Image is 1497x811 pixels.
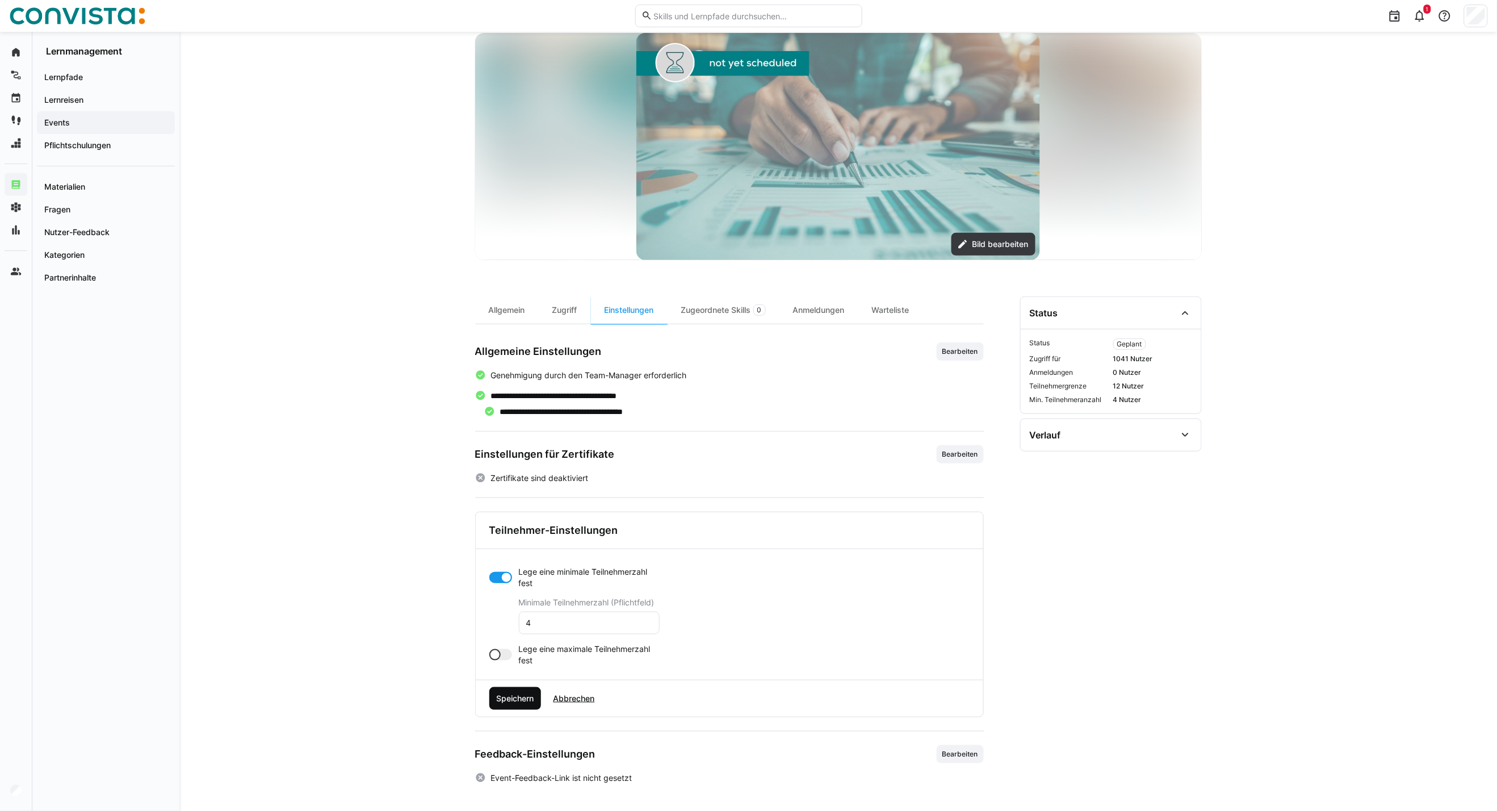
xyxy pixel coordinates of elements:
span: 1 [1426,6,1429,12]
button: Bearbeiten [937,745,984,763]
button: Bearbeiten [937,445,984,463]
p: Event-Feedback-Link ist nicht gesetzt [490,772,632,784]
span: 1041 Nutzer [1113,354,1192,363]
span: Teilnehmergrenze [1030,382,1109,391]
span: Bearbeiten [941,347,979,356]
div: Zugeordnete Skills [668,296,779,324]
div: Status [1030,307,1058,319]
div: Allgemein [475,296,539,324]
button: Speichern [489,687,542,710]
span: 12 Nutzer [1113,382,1192,391]
span: Bild bearbeiten [970,239,1030,250]
span: 0 Nutzer [1113,368,1192,377]
div: Verlauf [1030,429,1061,441]
div: Zugriff [539,296,591,324]
p: Genehmigung durch den Team-Manager erforderlich [490,370,686,381]
button: Bild bearbeiten [951,233,1035,256]
span: 4 Nutzer [1113,395,1192,404]
span: Lege eine maximale Teilnehmerzahl fest [519,643,660,666]
span: Minimale Teilnehmerzahl (Pflichtfeld) [519,598,655,607]
div: Anmeldungen [779,296,858,324]
span: Bearbeiten [941,750,979,759]
div: Einstellungen [591,296,668,324]
span: Bearbeiten [941,450,979,459]
input: Skills und Lernpfade durchsuchen… [652,11,856,21]
span: Geplant [1117,340,1142,349]
button: Bearbeiten [937,342,984,361]
span: Speichern [494,693,535,704]
span: 0 [757,306,762,315]
span: Zugriff für [1030,354,1109,363]
span: Status [1030,338,1109,350]
span: Min. Teilnehmeranzahl [1030,395,1109,404]
h3: Teilnehmer-Einstellungen [489,524,618,537]
div: Warteliste [858,296,923,324]
h3: Einstellungen für Zertifikate [475,448,615,461]
h3: Feedback-Einstellungen [475,748,596,760]
h3: Allgemeine Einstellungen [475,345,602,358]
button: Abbrechen [546,687,602,710]
span: Zertifikate sind deaktiviert [490,473,588,484]
span: Abbrechen [551,693,596,704]
span: Anmeldungen [1030,368,1109,377]
span: Lege eine minimale Teilnehmerzahl fest [519,566,660,589]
